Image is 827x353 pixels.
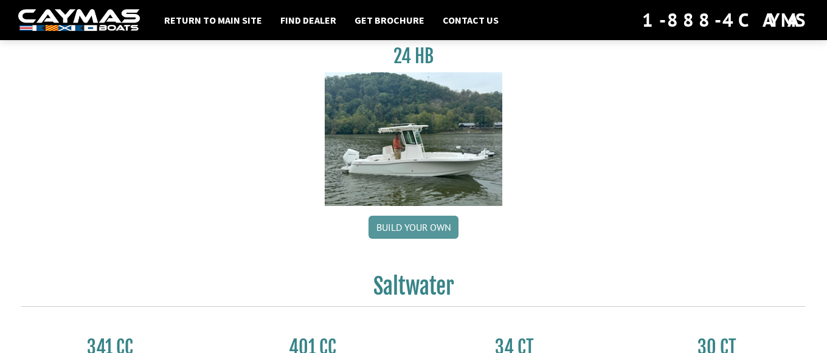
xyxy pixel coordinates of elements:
[437,12,505,28] a: Contact Us
[325,72,503,205] img: 24_HB_thumbnail.jpg
[274,12,342,28] a: Find Dealer
[158,12,268,28] a: Return to main site
[18,9,140,32] img: white-logo-c9c8dbefe5ff5ceceb0f0178aa75bf4bb51f6bca0971e226c86eb53dfe498488.png
[369,216,458,239] a: Build your own
[642,7,809,33] div: 1-888-4CAYMAS
[325,45,503,67] h3: 24 HB
[348,12,431,28] a: Get Brochure
[21,273,806,307] h2: Saltwater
